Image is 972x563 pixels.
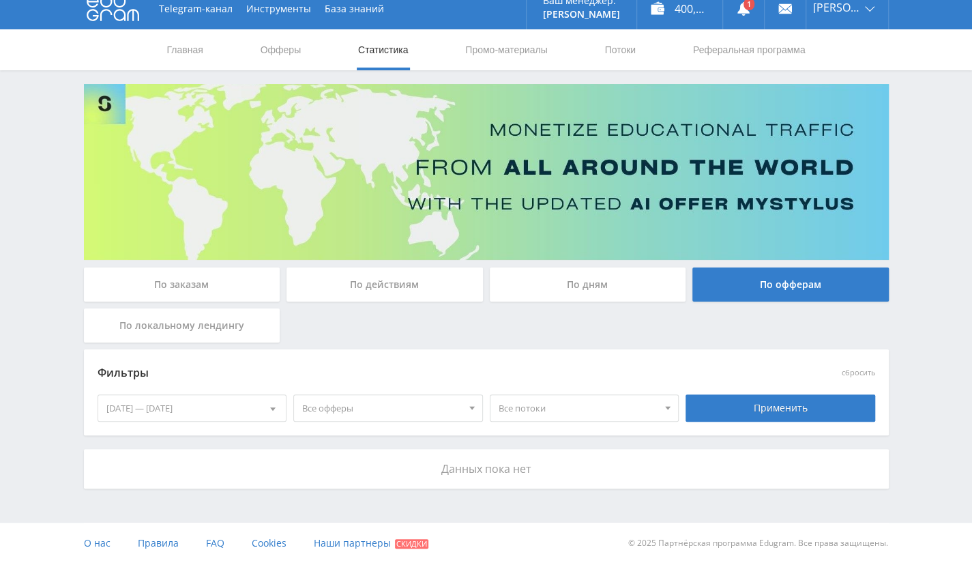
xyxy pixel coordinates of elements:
[686,394,875,422] div: Применить
[692,29,807,70] a: Реферальная программа
[499,395,658,421] span: Все потоки
[206,536,224,549] span: FAQ
[543,9,620,20] p: [PERSON_NAME]
[813,2,861,13] span: [PERSON_NAME]
[259,29,303,70] a: Офферы
[314,536,391,549] span: Наши партнеры
[357,29,410,70] a: Статистика
[464,29,548,70] a: Промо-материалы
[603,29,637,70] a: Потоки
[84,536,111,549] span: О нас
[692,268,889,302] div: По офферам
[84,308,280,343] div: По локальному лендингу
[138,536,179,549] span: Правила
[98,363,679,384] div: Фильтры
[286,268,483,302] div: По действиям
[166,29,205,70] a: Главная
[252,536,286,549] span: Cookies
[98,395,286,421] div: [DATE] — [DATE]
[302,395,462,421] span: Все офферы
[490,268,686,302] div: По дням
[395,539,428,549] span: Скидки
[98,463,875,475] p: Данных пока нет
[84,84,889,260] img: Banner
[842,369,875,377] button: сбросить
[84,268,280,302] div: По заказам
